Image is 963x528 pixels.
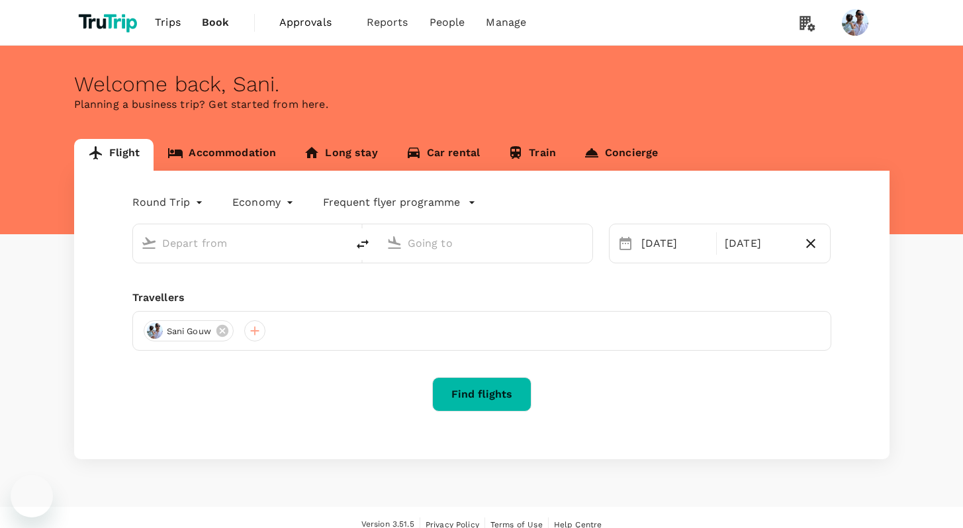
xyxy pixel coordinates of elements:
[74,72,890,97] div: Welcome back , Sani .
[347,228,379,260] button: delete
[430,15,465,30] span: People
[408,233,565,253] input: Going to
[323,195,460,210] p: Frequent flyer programme
[159,325,219,338] span: Sani Gouw
[74,8,145,37] img: TruTrip logo
[162,233,319,253] input: Depart from
[583,242,586,244] button: Open
[74,139,154,171] a: Flight
[842,9,868,36] img: Sani Gouw
[392,139,494,171] a: Car rental
[155,15,181,30] span: Trips
[232,192,297,213] div: Economy
[486,15,526,30] span: Manage
[154,139,290,171] a: Accommodation
[570,139,672,171] a: Concierge
[290,139,391,171] a: Long stay
[147,323,163,339] img: avatar-6695f0dd85a4d.png
[279,15,345,30] span: Approvals
[323,195,476,210] button: Frequent flyer programme
[338,242,340,244] button: Open
[144,320,234,341] div: Sani Gouw
[367,15,408,30] span: Reports
[11,475,53,517] iframe: Button to launch messaging window
[202,15,230,30] span: Book
[74,97,890,112] p: Planning a business trip? Get started from here.
[719,230,797,257] div: [DATE]
[132,192,206,213] div: Round Trip
[432,377,531,412] button: Find flights
[132,290,831,306] div: Travellers
[494,139,570,171] a: Train
[636,230,713,257] div: [DATE]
